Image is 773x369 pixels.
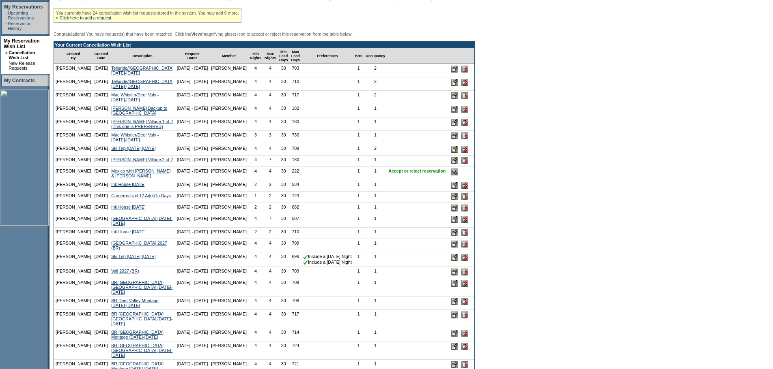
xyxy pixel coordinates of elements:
nobr: [DATE] - [DATE] [177,146,208,151]
nobr: Include a [DATE] Night [303,260,352,264]
td: 30 [278,117,290,131]
td: [PERSON_NAME] [209,144,248,156]
input: Delete this Request [461,92,468,99]
td: 30 [278,203,290,214]
td: 706 [290,296,302,310]
td: 4 [263,267,278,278]
a: Ink House [DATE] [111,182,146,187]
a: [GEOGRAPHIC_DATA] [DATE]-[DATE] [111,216,172,226]
td: [PERSON_NAME] [209,228,248,239]
td: 2 [364,77,387,91]
a: Telluride/[GEOGRAPHIC_DATA] [DATE]-[DATE] [111,66,174,75]
input: Delete this Request [461,280,468,287]
td: [PERSON_NAME] [209,64,248,77]
nobr: Accept or reject reservation [388,169,446,173]
td: 709 [290,278,302,296]
td: 4 [248,278,263,296]
div: You currently have 24 cancellation wish list requests stored in the system. You may add 6 more. [54,8,241,23]
td: 1 [353,91,364,104]
td: 1 [364,203,387,214]
td: 1 [364,104,387,117]
td: 4 [248,77,263,91]
td: 1 [364,239,387,252]
td: 180 [290,156,302,167]
nobr: [DATE] - [DATE] [177,216,208,221]
input: Delete this Request [461,254,468,261]
td: [PERSON_NAME] [54,203,93,214]
td: 182 [290,104,302,117]
td: 30 [278,64,290,77]
nobr: [DATE] - [DATE] [177,241,208,245]
a: My Reservations [4,4,43,10]
a: Ink House [DATE] [111,205,146,209]
td: 7 [263,156,278,167]
input: Edit this Request [451,343,458,350]
td: Created By [54,48,93,64]
td: 1 [353,310,364,328]
td: Your Current Cancellation Wish List [54,42,474,48]
td: 1 [353,131,364,144]
td: 30 [278,144,290,156]
nobr: [DATE] - [DATE] [177,269,208,273]
nobr: [DATE] - [DATE] [177,92,208,97]
input: Delete this Request [461,182,468,189]
td: 4 [263,310,278,328]
td: Created Date [93,48,110,64]
a: [PERSON_NAME] Village 2 of 2 [111,157,173,162]
td: 30 [278,214,290,228]
td: 30 [278,104,290,117]
td: [DATE] [93,180,110,192]
td: [PERSON_NAME] [54,77,93,91]
td: Preferences [301,48,353,64]
td: 4 [263,144,278,156]
nobr: [DATE] - [DATE] [177,205,208,209]
a: My Contracts [4,78,35,83]
input: Edit this Request [451,241,458,247]
td: 709 [290,144,302,156]
td: 30 [278,131,290,144]
td: Description [110,48,175,64]
td: [PERSON_NAME] [209,192,248,203]
nobr: [DATE] - [DATE] [177,254,208,259]
nobr: [DATE] - [DATE] [177,169,208,173]
td: 2 [364,91,387,104]
td: 4 [263,278,278,296]
td: [PERSON_NAME] [54,144,93,156]
td: 4 [248,296,263,310]
td: 4 [263,296,278,310]
td: [PERSON_NAME] [54,278,93,296]
td: [DATE] [93,192,110,203]
td: 30 [278,91,290,104]
td: [DATE] [93,117,110,131]
input: Delete this Request [461,330,468,337]
td: [PERSON_NAME] [54,180,93,192]
td: [PERSON_NAME] [54,131,93,144]
a: Carneros Unit 12 Add-On Days [111,193,171,198]
a: [GEOGRAPHIC_DATA] 2027 (BR) [111,241,167,250]
td: [PERSON_NAME] [209,267,248,278]
a: My Reservation Wish List [4,38,40,49]
input: Delete this Request [461,229,468,236]
input: Delete this Request [461,205,468,211]
nobr: [DATE] - [DATE] [177,311,208,316]
td: [PERSON_NAME] [209,91,248,104]
input: Edit this Request [451,79,458,86]
td: · [5,61,8,70]
td: 4 [263,239,278,252]
img: chkSmaller.gif [303,260,308,265]
td: Occupancy [364,48,387,64]
nobr: [DATE] - [DATE] [177,157,208,162]
td: 1 [364,296,387,310]
td: 1 [353,239,364,252]
td: 1 [353,203,364,214]
td: 717 [290,91,302,104]
td: 709 [290,267,302,278]
td: [DATE] [93,239,110,252]
td: 4 [248,64,263,77]
td: 7 [263,214,278,228]
nobr: [DATE] - [DATE] [177,280,208,285]
td: [PERSON_NAME] [54,117,93,131]
td: [DATE] [93,104,110,117]
td: [DATE] [93,310,110,328]
td: 30 [278,252,290,267]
